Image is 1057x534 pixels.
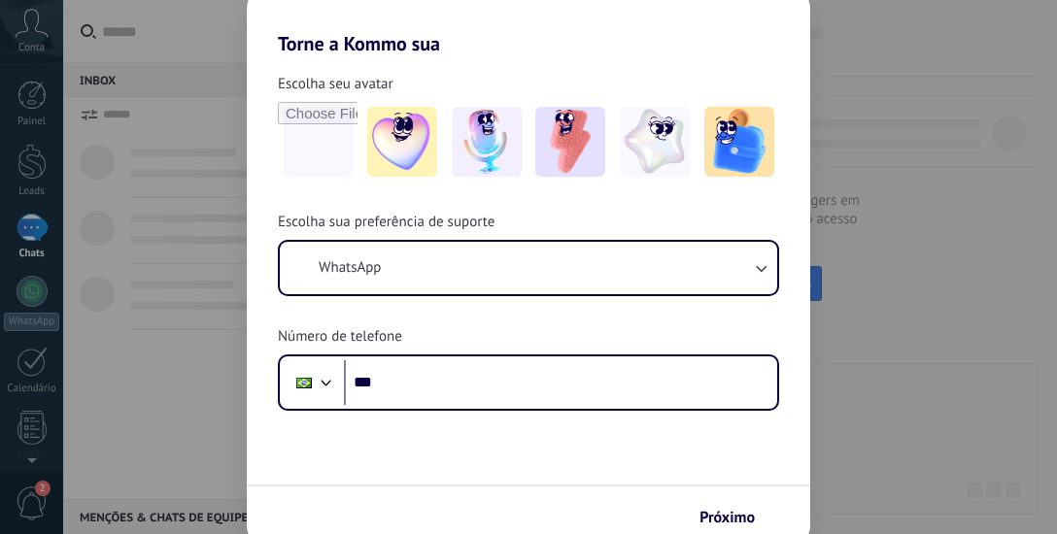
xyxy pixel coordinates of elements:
[278,327,402,347] span: Número de telefone
[278,213,494,232] span: Escolha sua preferência de suporte
[367,107,437,177] img: -1.jpeg
[319,258,381,278] span: WhatsApp
[535,107,605,177] img: -3.jpeg
[699,511,755,524] span: Próximo
[452,107,522,177] img: -2.jpeg
[286,362,323,403] div: Brazil: + 55
[280,242,777,294] button: WhatsApp
[620,107,690,177] img: -4.jpeg
[278,75,393,94] span: Escolha seu avatar
[691,501,781,534] button: Próximo
[704,107,774,177] img: -5.jpeg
